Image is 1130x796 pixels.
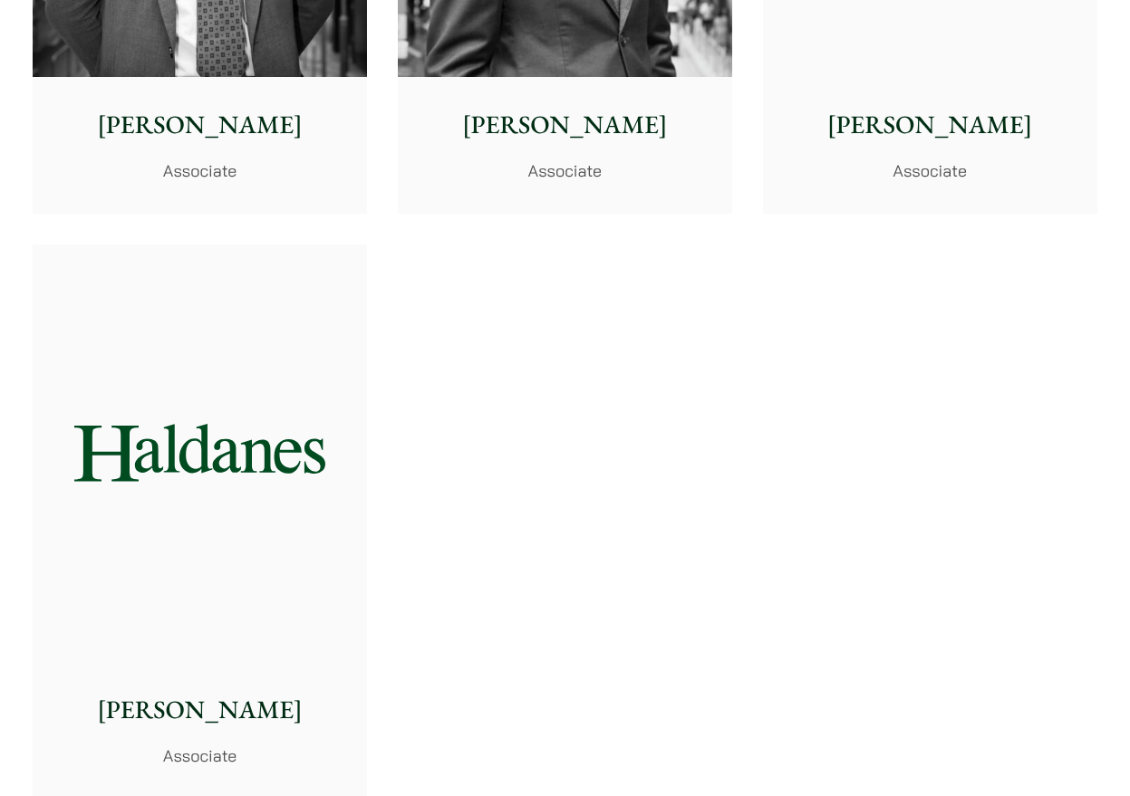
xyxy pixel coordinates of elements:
p: Associate [412,158,718,183]
p: [PERSON_NAME] [412,106,718,144]
p: [PERSON_NAME] [47,691,353,729]
p: Associate [47,158,353,183]
p: Associate [47,743,353,768]
p: [PERSON_NAME] [777,106,1083,144]
p: Associate [777,158,1083,183]
p: [PERSON_NAME] [47,106,353,144]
